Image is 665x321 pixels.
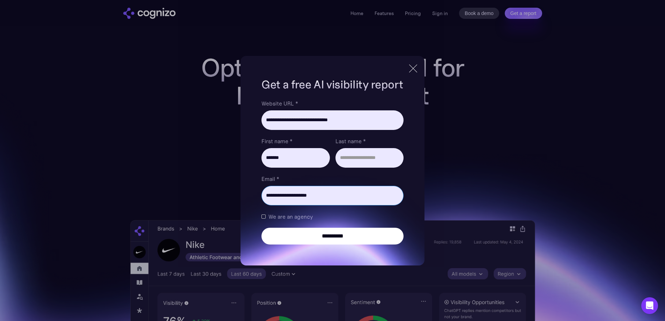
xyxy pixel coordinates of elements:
label: Email * [261,175,403,183]
label: First name * [261,137,330,145]
span: We are an agency [268,212,313,221]
div: Open Intercom Messenger [641,297,658,314]
label: Last name * [335,137,404,145]
form: Brand Report Form [261,99,403,245]
h1: Get a free AI visibility report [261,77,403,92]
label: Website URL * [261,99,403,108]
